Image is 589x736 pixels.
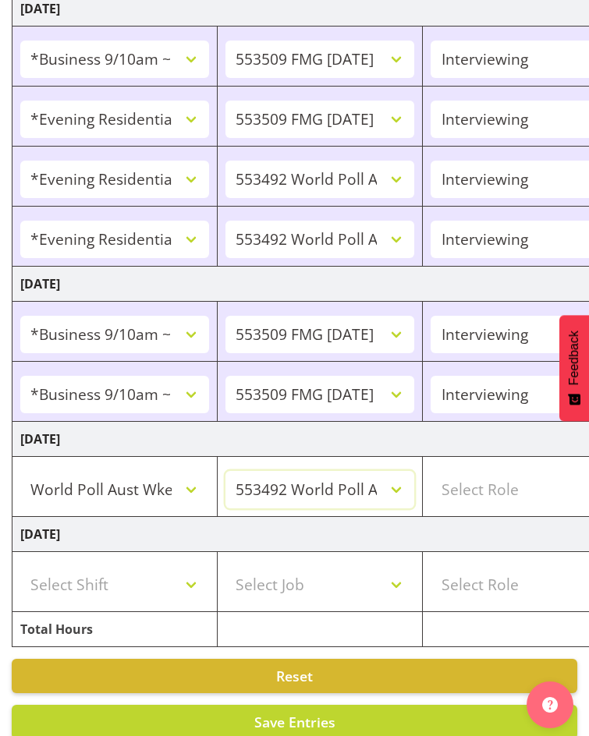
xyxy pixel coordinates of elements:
[559,315,589,421] button: Feedback - Show survey
[12,659,577,693] button: Reset
[276,667,313,685] span: Reset
[542,697,558,713] img: help-xxl-2.png
[254,713,335,731] span: Save Entries
[567,331,581,385] span: Feedback
[12,612,218,647] td: Total Hours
